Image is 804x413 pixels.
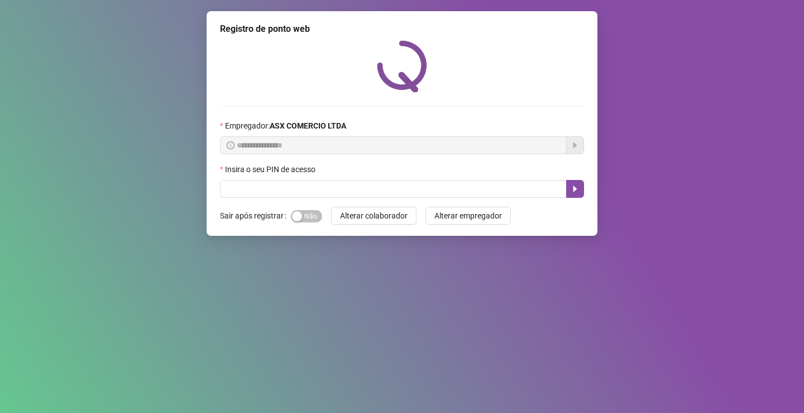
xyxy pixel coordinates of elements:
span: Alterar empregador [434,210,502,222]
span: Alterar colaborador [340,210,408,222]
button: Alterar colaborador [331,207,417,225]
img: QRPoint [377,40,427,92]
span: info-circle [227,141,234,149]
div: Registro de ponto web [220,22,584,36]
label: Insira o seu PIN de acesso [220,163,323,175]
strong: ASX COMERCIO LTDA [270,121,346,130]
span: caret-right [571,184,580,193]
label: Sair após registrar [220,207,291,225]
button: Alterar empregador [425,207,511,225]
span: Empregador : [225,120,346,132]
